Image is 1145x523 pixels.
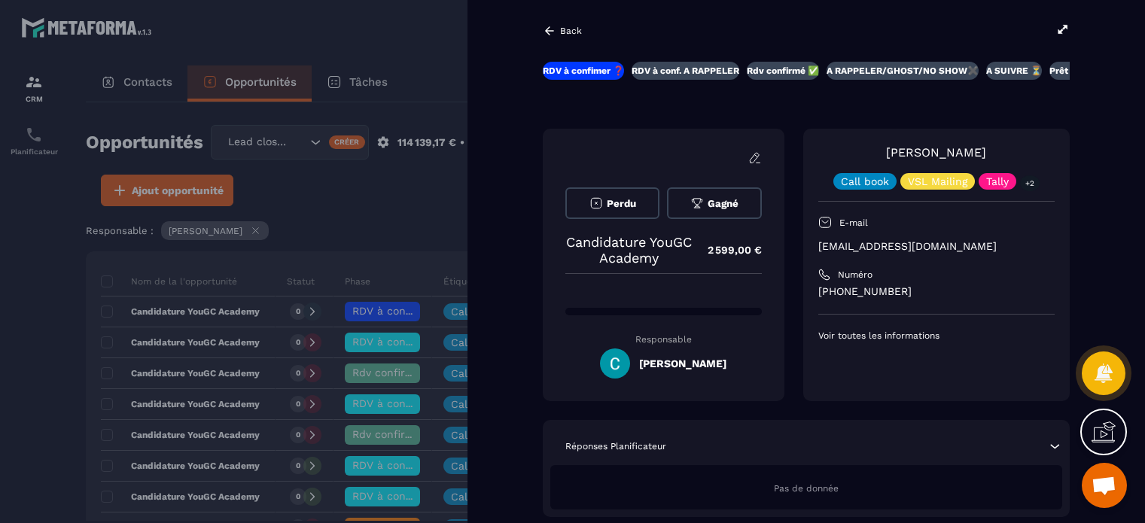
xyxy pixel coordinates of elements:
[543,65,624,77] p: RDV à confimer ❓
[639,357,726,369] h5: [PERSON_NAME]
[747,65,819,77] p: Rdv confirmé ✅
[886,145,986,160] a: [PERSON_NAME]
[632,65,739,77] p: RDV à conf. A RAPPELER
[1082,463,1127,508] div: Ouvrir le chat
[1049,65,1125,77] p: Prêt à acheter 🎰
[774,483,839,494] span: Pas de donnée
[908,176,967,187] p: VSL Mailing
[986,65,1042,77] p: A SUIVRE ⏳
[838,269,872,281] p: Numéro
[818,284,1055,299] p: [PHONE_NUMBER]
[565,234,693,266] p: Candidature YouGC Academy
[839,217,868,229] p: E-mail
[565,440,666,452] p: Réponses Planificateur
[607,198,636,209] span: Perdu
[818,330,1055,342] p: Voir toutes les informations
[565,187,659,219] button: Perdu
[693,236,762,265] p: 2 599,00 €
[560,26,582,36] p: Back
[841,176,889,187] p: Call book
[827,65,979,77] p: A RAPPELER/GHOST/NO SHOW✖️
[1020,175,1040,191] p: +2
[818,239,1055,254] p: [EMAIL_ADDRESS][DOMAIN_NAME]
[986,176,1009,187] p: Tally
[565,334,762,345] p: Responsable
[667,187,761,219] button: Gagné
[708,198,738,209] span: Gagné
